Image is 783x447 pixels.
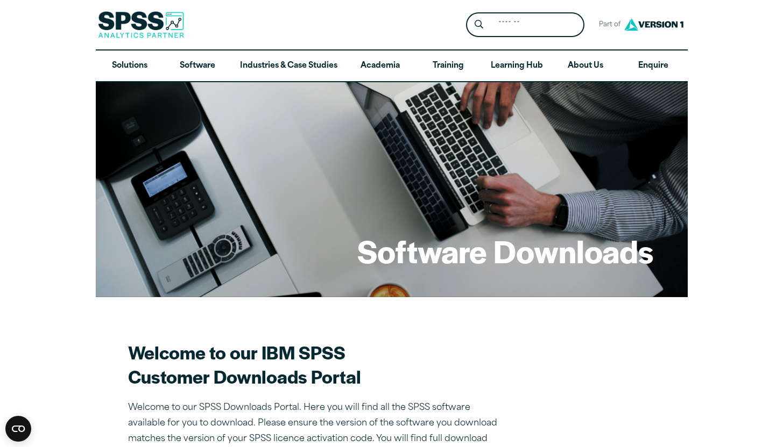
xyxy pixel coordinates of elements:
a: Academia [346,51,414,82]
a: Training [414,51,482,82]
h2: Welcome to our IBM SPSS Customer Downloads Portal [128,340,505,388]
img: SPSS Analytics Partner [98,11,184,38]
a: About Us [552,51,619,82]
form: Site Header Search Form [466,12,584,38]
a: Industries & Case Studies [231,51,346,82]
a: Software [164,51,231,82]
a: Learning Hub [482,51,552,82]
a: Solutions [96,51,164,82]
button: Search magnifying glass icon [469,15,489,35]
span: Part of [593,17,622,33]
a: Enquire [619,51,687,82]
h1: Software Downloads [357,230,653,272]
button: Open CMP widget [5,416,31,442]
svg: Search magnifying glass icon [475,20,483,29]
nav: Desktop version of site main menu [96,51,688,82]
img: Version1 Logo [622,15,686,34]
